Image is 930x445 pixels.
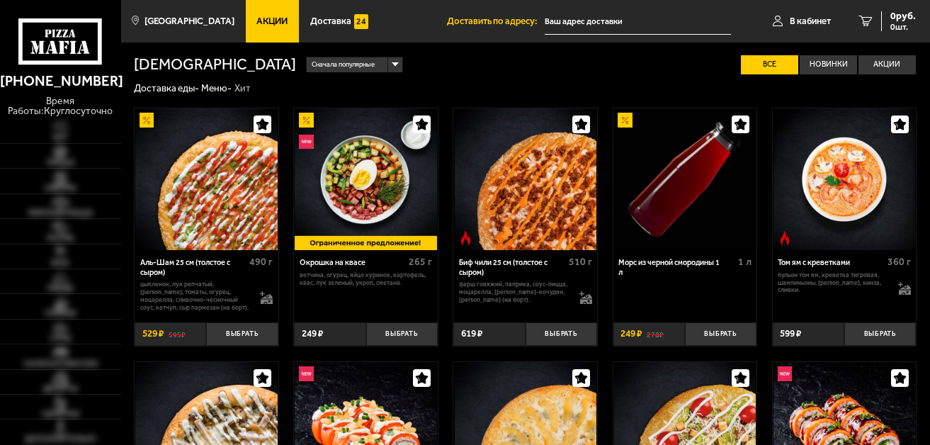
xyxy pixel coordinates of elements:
label: Все [741,55,798,74]
img: Морс из черной смородины 1 л [614,108,756,250]
span: В кабинет [790,16,831,26]
span: 360 г [888,256,911,268]
img: Том ям с креветками [773,108,915,250]
a: Доставка еды- [134,82,199,94]
img: Новинка [299,135,314,150]
img: Акционный [140,113,154,128]
p: фарш говяжий, паприка, соус-пицца, моцарелла, [PERSON_NAME]-кочудян, [PERSON_NAME] (на борт). [459,281,569,304]
img: Аль-Шам 25 см (толстое с сыром) [135,108,277,250]
img: Акционный [618,113,633,128]
img: Окрошка на квасе [295,108,436,250]
span: 249 ₽ [620,329,642,339]
span: Доставка [310,16,351,26]
a: АкционныйАль-Шам 25 см (толстое с сыром) [135,108,278,250]
a: Острое блюдоБиф чили 25 см (толстое с сыром) [453,108,597,250]
s: 595 ₽ [169,329,186,339]
span: 0 шт. [890,23,916,31]
img: Острое блюдо [458,231,473,246]
span: Доставить по адресу: [447,16,545,26]
button: Выбрать [206,322,278,347]
img: 15daf4d41897b9f0e9f617042186c801.svg [354,14,369,29]
img: Острое блюдо [778,231,793,246]
label: Новинки [800,55,857,74]
img: Акционный [299,113,314,128]
span: Сначала популярные [312,55,375,74]
button: Выбрать [685,322,756,347]
a: АкционныйНовинкаОкрошка на квасе [294,108,438,250]
span: 249 ₽ [302,329,323,339]
p: ветчина, огурец, яйцо куриное, картофель, квас, лук зеленый, укроп, сметана. [300,271,433,287]
span: 490 г [249,256,273,268]
span: 265 г [409,256,432,268]
div: Биф чили 25 см (толстое с сыром) [459,258,565,276]
span: 0 руб. [890,11,916,21]
span: Акции [256,16,288,26]
span: [GEOGRAPHIC_DATA] [144,16,234,26]
div: Том ям с креветками [778,258,884,267]
button: Выбрать [844,322,916,347]
img: Новинка [299,366,314,381]
s: 278 ₽ [647,329,664,339]
input: Ваш адрес доставки [545,9,731,35]
span: 529 ₽ [142,329,164,339]
h1: [DEMOGRAPHIC_DATA] [134,57,296,73]
img: Биф чили 25 см (толстое с сыром) [455,108,596,250]
div: Окрошка на квасе [300,258,406,267]
label: Акции [858,55,916,74]
a: Острое блюдоТом ям с креветками [773,108,917,250]
p: цыпленок, лук репчатый, [PERSON_NAME], томаты, огурец, моцарелла, сливочно-чесночный соус, кетчуп... [140,281,251,312]
span: 599 ₽ [780,329,801,339]
span: 510 г [569,256,592,268]
p: бульон том ям, креветка тигровая, шампиньоны, [PERSON_NAME], кинза, сливки. [778,271,888,295]
span: 619 ₽ [461,329,482,339]
a: Меню- [201,82,232,94]
button: Выбрать [366,322,438,347]
span: 1 л [738,256,752,268]
img: Новинка [778,366,793,381]
div: Хит [234,82,251,95]
a: АкционныйМорс из черной смородины 1 л [613,108,757,250]
div: Морс из черной смородины 1 л [618,258,735,276]
div: Аль-Шам 25 см (толстое с сыром) [140,258,246,276]
button: Выбрать [526,322,597,347]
